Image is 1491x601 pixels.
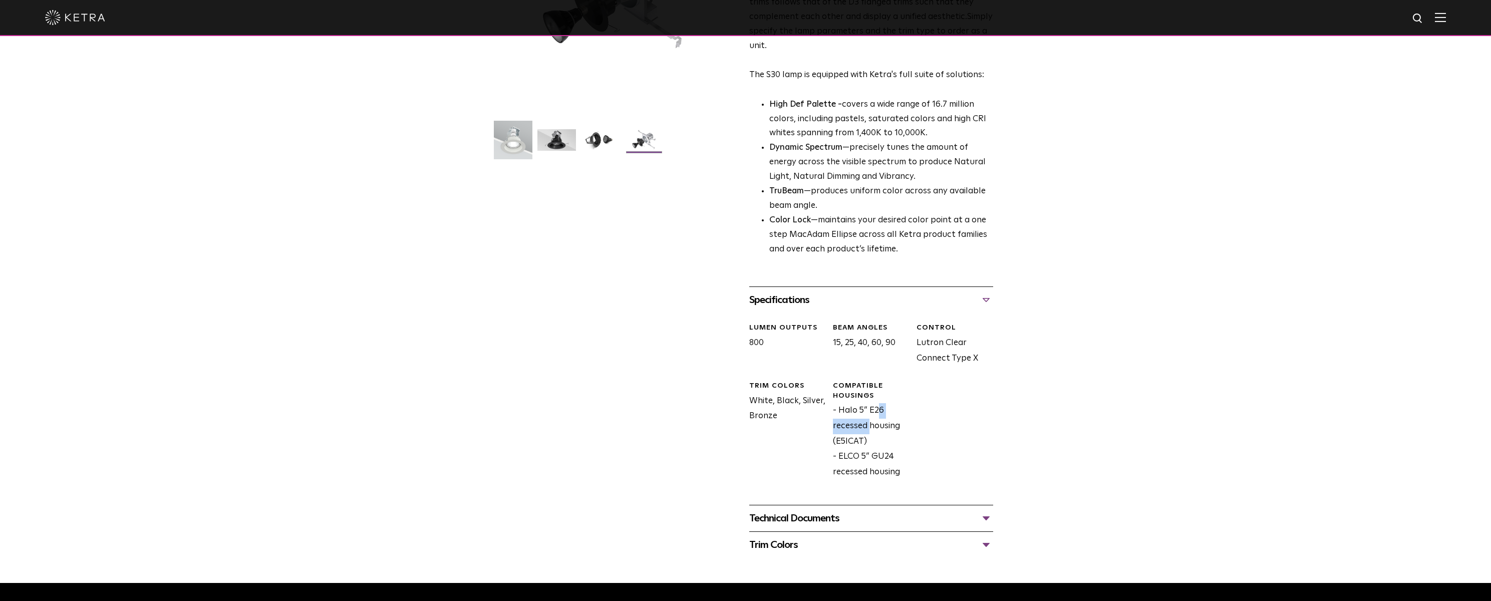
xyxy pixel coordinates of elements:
[742,381,825,480] div: White, Black, Silver, Bronze
[581,129,620,158] img: S30 Halo Downlight_Table Top_Black
[769,187,804,195] strong: TruBeam
[769,141,993,184] li: —precisely tunes the amount of energy across the visible spectrum to produce Natural Light, Natur...
[749,537,993,553] div: Trim Colors
[825,381,909,480] div: - Halo 5” E26 recessed housing (E5ICAT) - ELCO 5” GU24 recessed housing
[769,98,993,141] p: covers a wide range of 16.7 million colors, including pastels, saturated colors and high CRI whit...
[1412,13,1424,25] img: search icon
[749,323,825,333] div: LUMEN OUTPUTS
[537,129,576,158] img: S30 Halo Downlight_Hero_Black_Gradient
[1435,13,1446,22] img: Hamburger%20Nav.svg
[749,381,825,391] div: Trim Colors
[749,292,993,308] div: Specifications
[742,323,825,366] div: 800
[45,10,105,25] img: ketra-logo-2019-white
[494,121,532,167] img: S30-DownlightTrim-2021-Web-Square
[917,323,993,333] div: CONTROL
[749,510,993,526] div: Technical Documents
[833,381,909,401] div: Compatible Housings
[769,213,993,257] li: —maintains your desired color point at a one step MacAdam Ellipse across all Ketra product famili...
[833,323,909,333] div: Beam Angles
[769,216,811,224] strong: Color Lock
[769,143,842,152] strong: Dynamic Spectrum
[625,129,663,158] img: S30 Halo Downlight_Exploded_Black
[769,100,842,109] strong: High Def Palette -
[769,184,993,213] li: —produces uniform color across any available beam angle.
[825,323,909,366] div: 15, 25, 40, 60, 90
[909,323,993,366] div: Lutron Clear Connect Type X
